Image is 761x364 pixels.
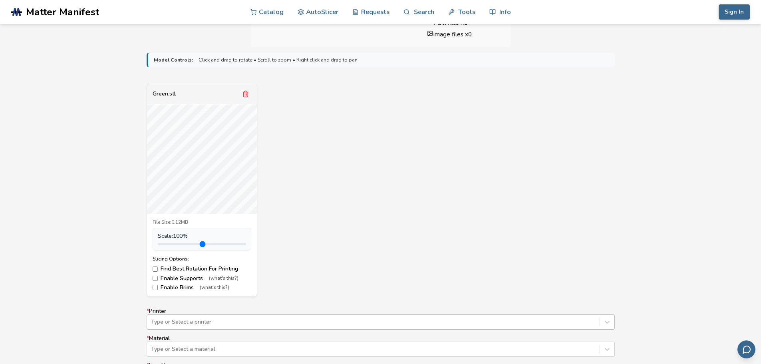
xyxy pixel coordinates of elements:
span: (what's this?) [200,285,229,290]
div: Slicing Options: [153,256,251,262]
input: Find Best Rotation For Printing [153,267,158,272]
div: Green.stl [153,91,176,97]
label: Enable Brims [153,284,251,291]
span: Matter Manifest [26,6,99,18]
span: Click and drag to rotate • Scroll to zoom • Right click and drag to pan [199,57,358,63]
label: Find Best Rotation For Printing [153,266,251,272]
div: File Size: 0.12MB [153,220,251,225]
li: image files x 0 [394,30,505,38]
input: *PrinterType or Select a printer [151,319,153,325]
input: Enable Supports(what's this?) [153,276,158,281]
label: Material [147,335,615,357]
span: Scale: 100 % [158,233,188,239]
button: Send feedback via email [737,340,755,358]
span: (what's this?) [209,276,238,281]
label: Enable Supports [153,275,251,282]
button: Remove model [240,88,251,99]
label: Printer [147,308,615,330]
input: Enable Brims(what's this?) [153,285,158,290]
button: Sign In [719,4,750,20]
strong: Model Controls: [154,57,193,63]
input: *MaterialType or Select a material [151,346,153,352]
